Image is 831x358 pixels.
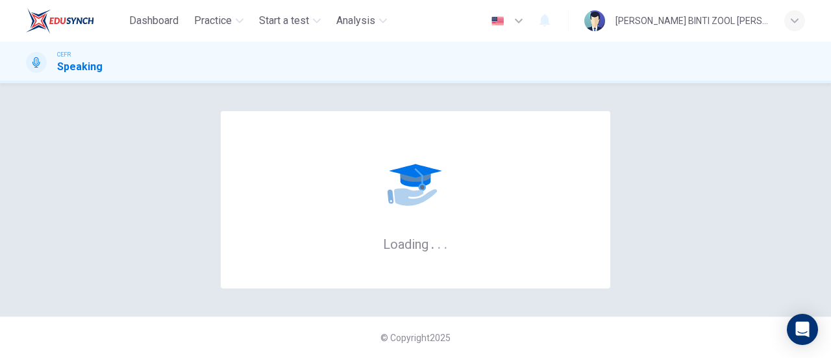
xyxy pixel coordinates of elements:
[490,16,506,26] img: en
[194,13,232,29] span: Practice
[443,232,448,253] h6: .
[383,235,448,252] h6: Loading
[189,9,249,32] button: Practice
[437,232,441,253] h6: .
[331,9,392,32] button: Analysis
[129,13,179,29] span: Dashboard
[57,59,103,75] h1: Speaking
[430,232,435,253] h6: .
[254,9,326,32] button: Start a test
[124,9,184,32] button: Dashboard
[336,13,375,29] span: Analysis
[26,8,94,34] img: EduSynch logo
[380,333,451,343] span: © Copyright 2025
[584,10,605,31] img: Profile picture
[259,13,309,29] span: Start a test
[26,8,124,34] a: EduSynch logo
[57,50,71,59] span: CEFR
[787,314,818,345] div: Open Intercom Messenger
[615,13,769,29] div: [PERSON_NAME] BINTI ZOOL [PERSON_NAME]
